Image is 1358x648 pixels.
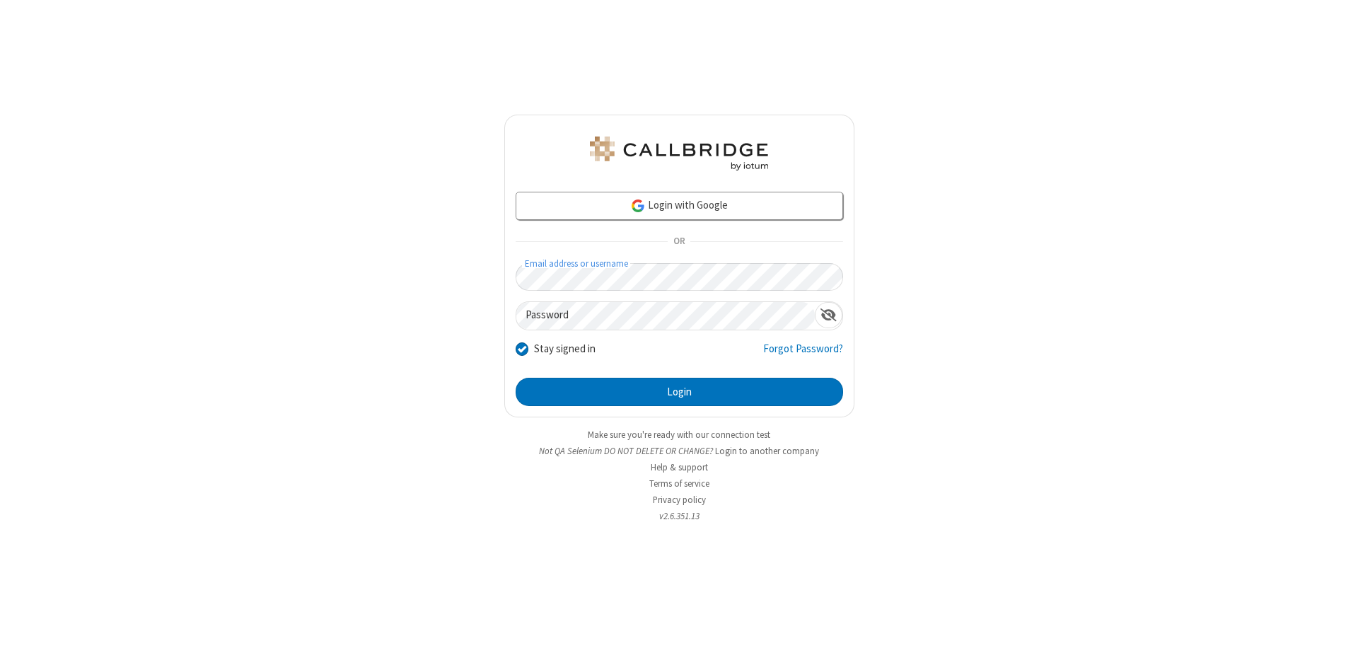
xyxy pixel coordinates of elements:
span: OR [668,232,690,252]
input: Email address or username [516,263,843,291]
div: Show password [815,302,842,328]
li: Not QA Selenium DO NOT DELETE OR CHANGE? [504,444,854,458]
a: Make sure you're ready with our connection test [588,429,770,441]
input: Password [516,302,815,330]
label: Stay signed in [534,341,596,357]
button: Login [516,378,843,406]
a: Login with Google [516,192,843,220]
a: Privacy policy [653,494,706,506]
img: google-icon.png [630,198,646,214]
a: Terms of service [649,478,709,490]
button: Login to another company [715,444,819,458]
a: Help & support [651,461,708,473]
a: Forgot Password? [763,341,843,368]
img: QA Selenium DO NOT DELETE OR CHANGE [587,137,771,170]
li: v2.6.351.13 [504,509,854,523]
